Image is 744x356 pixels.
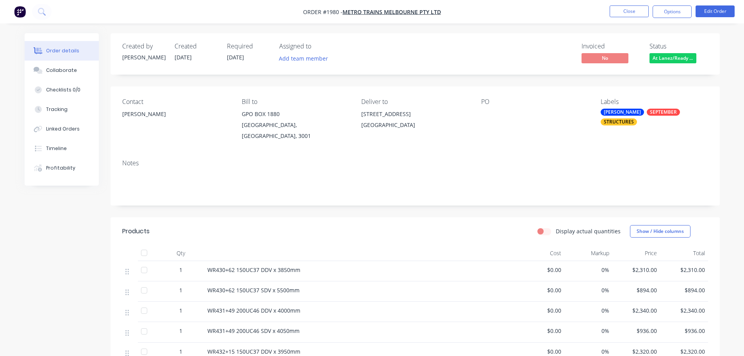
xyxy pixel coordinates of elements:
button: Show / Hide columns [630,225,690,238]
span: 0% [567,266,609,274]
button: Timeline [25,139,99,158]
span: $2,310.00 [616,266,657,274]
div: Bill to [242,98,349,106]
div: GPO BOX 1880 [242,109,349,120]
span: WR430+62 150UC37 SDV x 5500mm [207,286,300,294]
span: $894.00 [663,286,705,294]
div: Total [660,245,708,261]
div: PO [481,98,588,106]
span: 0% [567,347,609,356]
div: Timeline [46,145,67,152]
div: [PERSON_NAME] [122,109,229,120]
button: Add team member [279,53,332,64]
div: Status [649,43,708,50]
span: [DATE] [227,54,244,61]
button: At Lanez/Ready ... [649,53,696,65]
button: Add team member [275,53,332,64]
div: [PERSON_NAME] [122,53,165,61]
span: $0.00 [520,327,562,335]
div: Notes [122,159,708,167]
div: [GEOGRAPHIC_DATA] [361,120,468,131]
span: $936.00 [663,327,705,335]
span: At Lanez/Ready ... [649,53,696,63]
div: Markup [564,245,612,261]
button: Profitability [25,158,99,178]
span: $2,310.00 [663,266,705,274]
div: Order details [46,47,79,54]
span: 0% [567,327,609,335]
button: Edit Order [696,5,735,17]
div: [GEOGRAPHIC_DATA], [GEOGRAPHIC_DATA], 3001 [242,120,349,141]
button: Tracking [25,100,99,119]
span: $0.00 [520,347,562,356]
div: Qty [157,245,204,261]
span: $0.00 [520,306,562,315]
img: Factory [14,6,26,18]
span: $2,320.00 [616,347,657,356]
span: $0.00 [520,266,562,274]
div: Tracking [46,106,68,113]
div: Contact [122,98,229,106]
span: $2,340.00 [616,306,657,315]
div: Linked Orders [46,125,80,132]
span: $894.00 [616,286,657,294]
span: $2,320.00 [663,347,705,356]
span: 0% [567,306,609,315]
button: Close [610,5,649,17]
div: Collaborate [46,67,77,74]
div: [STREET_ADDRESS][GEOGRAPHIC_DATA] [361,109,468,134]
span: No [582,53,628,63]
div: Created by [122,43,165,50]
div: Profitability [46,165,75,172]
span: WR431+49 200UC46 DDV x 4000mm [207,307,300,314]
button: Options [653,5,692,18]
span: $936.00 [616,327,657,335]
span: $0.00 [520,286,562,294]
span: 1 [179,306,182,315]
span: Order #1980 - [303,8,343,16]
div: GPO BOX 1880[GEOGRAPHIC_DATA], [GEOGRAPHIC_DATA], 3001 [242,109,349,141]
span: [DATE] [175,54,192,61]
div: SEPTEMBER [647,109,680,116]
div: Price [612,245,660,261]
div: Cost [517,245,565,261]
div: Labels [601,98,708,106]
div: STRUCTURES [601,118,637,125]
div: [PERSON_NAME] [601,109,644,116]
span: 1 [179,347,182,356]
div: Invoiced [582,43,640,50]
div: Assigned to [279,43,357,50]
div: [PERSON_NAME] [122,109,229,134]
a: METRO TRAINS MELBOURNE PTY LTD [343,8,441,16]
div: Checklists 0/0 [46,86,80,93]
span: 1 [179,286,182,294]
button: Collaborate [25,61,99,80]
div: Products [122,227,150,236]
span: 0% [567,286,609,294]
span: WR432+15 150UC37 DDV x 3950mm [207,348,300,355]
span: $2,340.00 [663,306,705,315]
button: Order details [25,41,99,61]
span: 1 [179,327,182,335]
button: Linked Orders [25,119,99,139]
span: WR430+62 150UC37 DDV x 3850mm [207,266,300,274]
div: Deliver to [361,98,468,106]
span: 1 [179,266,182,274]
label: Display actual quantities [556,227,621,235]
span: WR431+49 200UC46 SDV x 4050mm [207,327,300,335]
div: [STREET_ADDRESS] [361,109,468,120]
div: Created [175,43,218,50]
div: Required [227,43,270,50]
button: Checklists 0/0 [25,80,99,100]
